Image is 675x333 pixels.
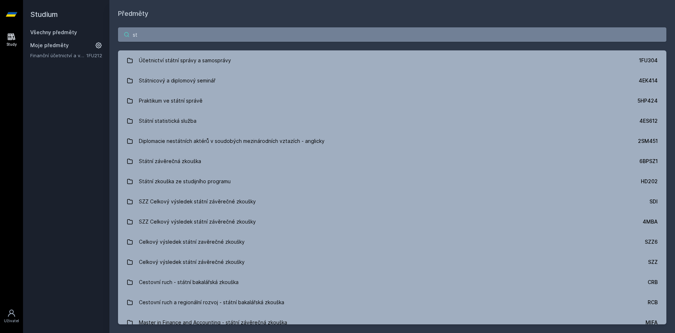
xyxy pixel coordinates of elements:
a: Master in Finance and Accounting - státní závěrečná zkouška MIFA [118,312,666,333]
div: SZZ [648,258,658,266]
a: Státní statistická služba 4ES612 [118,111,666,131]
div: RCB [648,299,658,306]
div: Státnicový a diplomový seminář [139,73,216,88]
a: Účetnictví státní správy a samosprávy 1FU304 [118,50,666,71]
div: 5HP424 [638,97,658,104]
div: SZZ Celkový výsledek státní závěrečné zkoušky [139,215,256,229]
div: Účetnictví státní správy a samosprávy [139,53,231,68]
div: Státní závěrečná zkouška [139,154,201,168]
a: Diplomacie nestátních aktérů v soudobých mezinárodních vztazích - anglicky 2SM451 [118,131,666,151]
a: Cestovní ruch a regionální rozvoj - státní bakalářská zkouška RCB [118,292,666,312]
div: Státní zkouška ze studijního programu [139,174,231,189]
div: Cestovní ruch - státní bakalářská zkouška [139,275,239,289]
a: Praktikum ve státní správě 5HP424 [118,91,666,111]
div: 4ES612 [639,117,658,125]
div: SZZ6 [645,238,658,246]
div: Uživatel [4,318,19,324]
span: Moje předměty [30,42,69,49]
div: Study [6,42,17,47]
div: 2SM451 [638,138,658,145]
a: Celkový výsledek státní zavěrečné zkoušky SZZ6 [118,232,666,252]
input: Název nebo ident předmětu… [118,27,666,42]
a: Finanční účetnictví a výkaznictví podle Mezinárodních standardů účetního výkaznictví (IFRS) [30,52,86,59]
div: 4EK414 [639,77,658,84]
a: Cestovní ruch - státní bakalářská zkouška CRB [118,272,666,292]
a: SZZ Celkový výsledek státní závěrečné zkoušky 4MBA [118,212,666,232]
a: Study [1,29,22,51]
a: 1FU212 [86,53,102,58]
div: Cestovní ruch a regionální rozvoj - státní bakalářská zkouška [139,295,284,310]
div: HD202 [641,178,658,185]
div: Celkový výsledek státní zavěrečné zkoušky [139,235,245,249]
a: SZZ Celkový výsledek státní závěrečné zkoušky SDI [118,192,666,212]
div: SDI [649,198,658,205]
div: Diplomacie nestátních aktérů v soudobých mezinárodních vztazích - anglicky [139,134,325,148]
div: 6BPSZ1 [639,158,658,165]
a: Státnicový a diplomový seminář 4EK414 [118,71,666,91]
a: Státní zkouška ze studijního programu HD202 [118,171,666,192]
a: Uživatel [1,305,22,327]
div: Master in Finance and Accounting - státní závěrečná zkouška [139,315,287,330]
div: SZZ Celkový výsledek státní závěrečné zkoušky [139,194,256,209]
div: Praktikum ve státní správě [139,94,203,108]
div: 4MBA [643,218,658,225]
div: MIFA [645,319,658,326]
div: 1FU304 [639,57,658,64]
a: Celkový výsledek státní závěrečné zkoušky SZZ [118,252,666,272]
h1: Předměty [118,9,666,19]
div: Státní statistická služba [139,114,196,128]
a: Všechny předměty [30,29,77,35]
a: Státní závěrečná zkouška 6BPSZ1 [118,151,666,171]
div: Celkový výsledek státní závěrečné zkoušky [139,255,245,269]
div: CRB [648,279,658,286]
